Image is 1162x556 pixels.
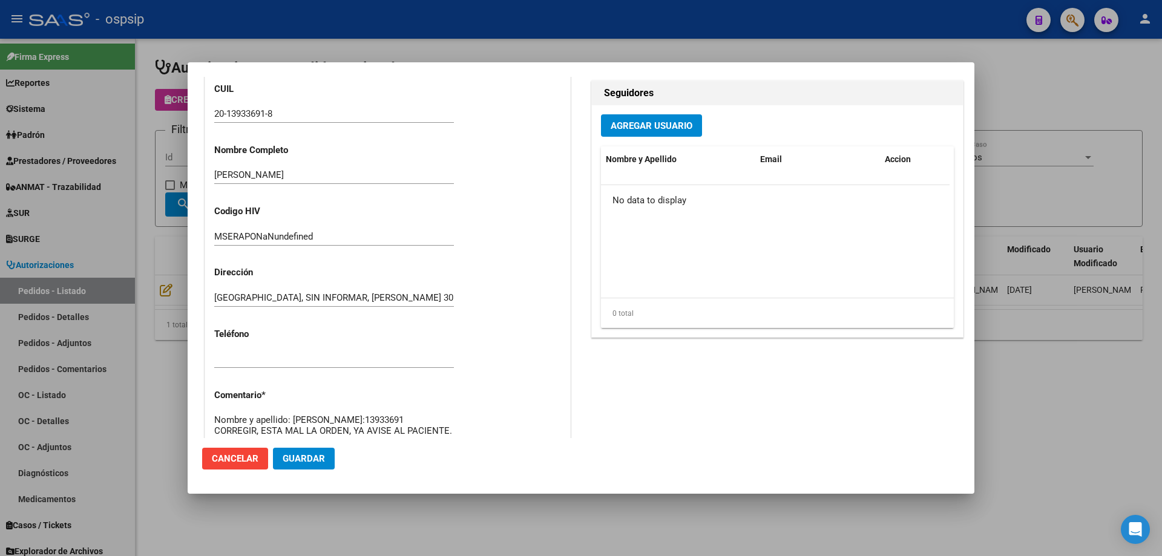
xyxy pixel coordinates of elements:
[214,327,318,341] p: Teléfono
[760,154,782,164] span: Email
[611,120,692,131] span: Agregar Usuario
[885,154,911,164] span: Accion
[601,298,954,329] div: 0 total
[601,146,756,172] datatable-header-cell: Nombre y Apellido
[880,146,940,172] datatable-header-cell: Accion
[601,114,702,137] button: Agregar Usuario
[273,448,335,469] button: Guardar
[606,154,677,164] span: Nombre y Apellido
[214,204,318,218] p: Codigo HIV
[755,146,880,172] datatable-header-cell: Email
[202,448,268,469] button: Cancelar
[214,388,318,402] p: Comentario
[214,82,318,96] p: CUIL
[601,185,950,215] div: No data to display
[214,266,318,280] p: Dirección
[283,453,325,464] span: Guardar
[604,86,951,100] h2: Seguidores
[1121,515,1150,544] div: Open Intercom Messenger
[212,453,258,464] span: Cancelar
[214,143,318,157] p: Nombre Completo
